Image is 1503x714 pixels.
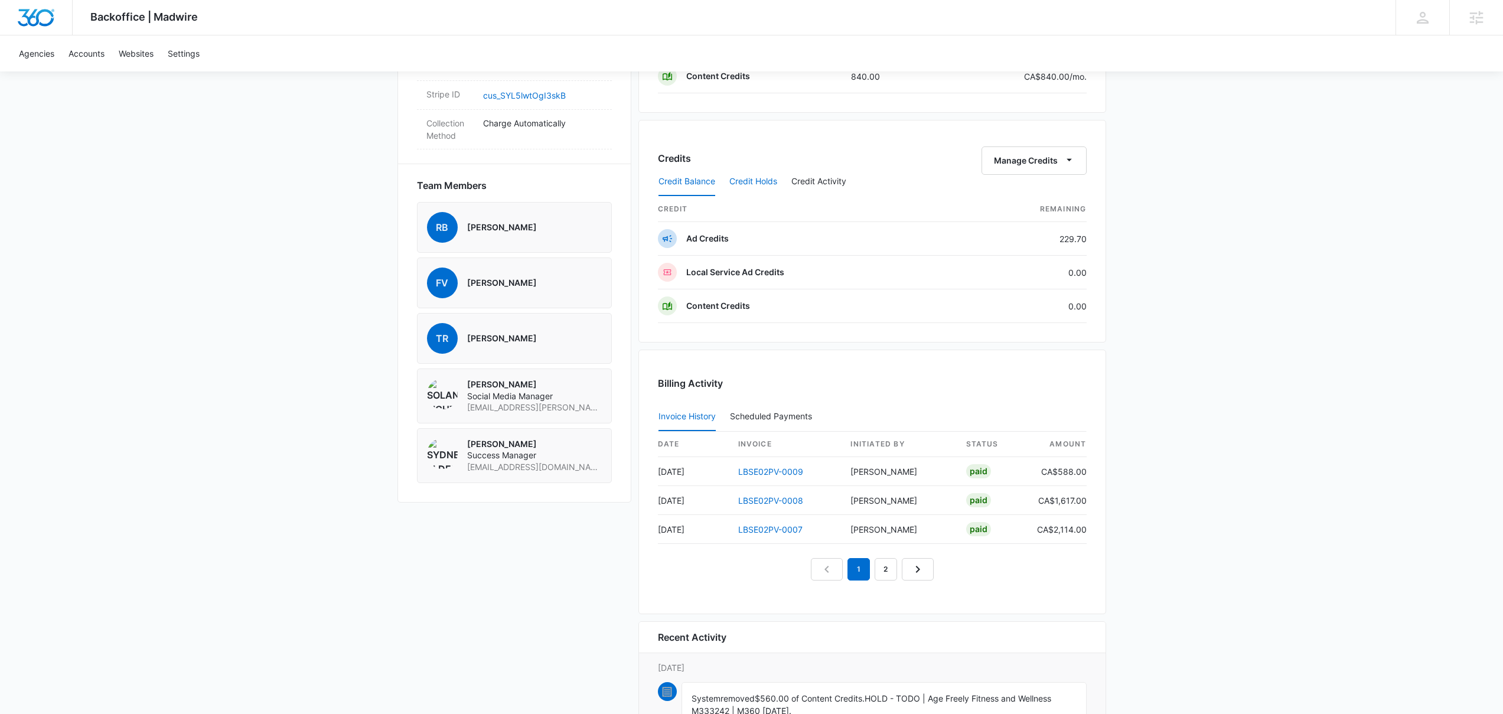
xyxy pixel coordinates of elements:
[738,467,803,477] a: LBSE02PV-0009
[467,332,537,344] p: [PERSON_NAME]
[112,35,161,71] a: Websites
[12,35,61,71] a: Agencies
[982,146,1087,175] button: Manage Credits
[483,90,566,100] a: cus_SYL5lwtOgI3skB
[658,457,729,486] td: [DATE]
[1028,515,1087,544] td: CA$2,114.00
[467,402,602,413] span: [EMAIL_ADDRESS][PERSON_NAME][DOMAIN_NAME]
[755,693,865,703] span: $560.00 of Content Credits.
[957,432,1028,457] th: status
[902,558,934,581] a: Next Page
[841,486,956,515] td: [PERSON_NAME]
[686,266,784,278] p: Local Service Ad Credits
[791,168,846,196] button: Credit Activity
[658,432,729,457] th: date
[658,403,716,431] button: Invoice History
[686,70,750,82] p: Content Credits
[417,178,487,193] span: Team Members
[847,558,870,581] em: 1
[658,515,729,544] td: [DATE]
[1028,457,1087,486] td: CA$588.00
[1028,486,1087,515] td: CA$1,617.00
[841,432,956,457] th: Initiated By
[658,661,1087,674] p: [DATE]
[966,493,991,507] div: Paid
[1070,71,1087,81] span: /mo.
[427,379,458,409] img: Solange Richter
[842,60,943,93] td: 840.00
[427,438,458,469] img: Sydney Elder
[738,524,803,534] a: LBSE02PV-0007
[841,457,956,486] td: [PERSON_NAME]
[467,379,602,390] p: [PERSON_NAME]
[811,558,934,581] nav: Pagination
[729,432,842,457] th: invoice
[961,289,1087,323] td: 0.00
[875,558,897,581] a: Page 2
[658,197,961,222] th: credit
[427,323,458,354] span: TR
[467,277,537,289] p: [PERSON_NAME]
[467,449,602,461] span: Success Manager
[966,464,991,478] div: Paid
[692,693,720,703] span: System
[427,212,458,243] span: RB
[161,35,207,71] a: Settings
[961,256,1087,289] td: 0.00
[658,486,729,515] td: [DATE]
[961,222,1087,256] td: 229.70
[841,515,956,544] td: [PERSON_NAME]
[467,221,537,233] p: [PERSON_NAME]
[738,495,803,506] a: LBSE02PV-0008
[961,197,1087,222] th: Remaining
[730,412,817,420] div: Scheduled Payments
[720,693,755,703] span: removed
[417,81,612,110] div: Stripe IDcus_SYL5lwtOgI3skB
[467,390,602,402] span: Social Media Manager
[427,268,458,298] span: FV
[686,300,750,312] p: Content Credits
[90,11,198,23] span: Backoffice | Madwire
[61,35,112,71] a: Accounts
[658,376,1087,390] h3: Billing Activity
[467,461,602,473] span: [EMAIL_ADDRESS][DOMAIN_NAME]
[658,151,691,165] h3: Credits
[1024,70,1087,83] p: CA$840.00
[417,110,612,149] div: Collection MethodCharge Automatically
[426,88,474,100] dt: Stripe ID
[483,117,602,129] p: Charge Automatically
[426,117,474,142] dt: Collection Method
[467,438,602,450] p: [PERSON_NAME]
[658,630,726,644] h6: Recent Activity
[1028,432,1087,457] th: amount
[729,168,777,196] button: Credit Holds
[658,168,715,196] button: Credit Balance
[966,522,991,536] div: Paid
[686,233,729,244] p: Ad Credits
